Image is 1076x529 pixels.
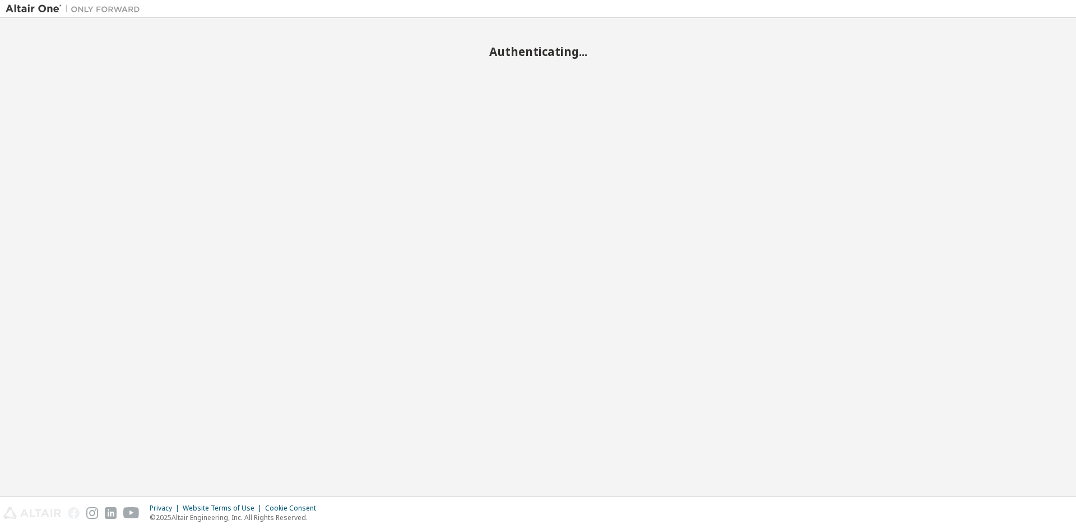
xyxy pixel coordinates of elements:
[123,507,140,519] img: youtube.svg
[150,504,183,513] div: Privacy
[183,504,265,513] div: Website Terms of Use
[3,507,61,519] img: altair_logo.svg
[105,507,117,519] img: linkedin.svg
[150,513,323,522] p: © 2025 Altair Engineering, Inc. All Rights Reserved.
[86,507,98,519] img: instagram.svg
[265,504,323,513] div: Cookie Consent
[68,507,80,519] img: facebook.svg
[6,3,146,15] img: Altair One
[6,44,1070,59] h2: Authenticating...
